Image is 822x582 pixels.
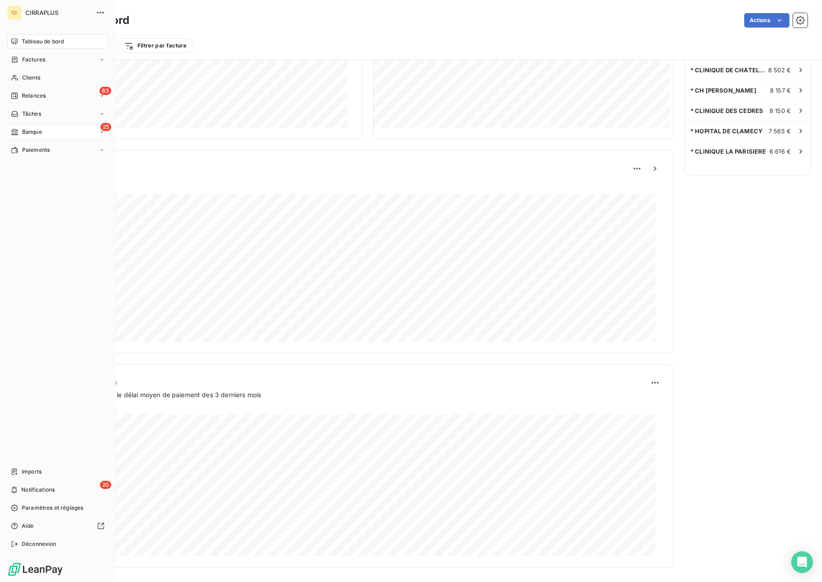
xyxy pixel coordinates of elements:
a: Factures [7,52,108,67]
a: Aide [7,519,108,533]
span: 25 [100,123,111,131]
span: Notifications [21,486,55,494]
a: Paramètres et réglages [7,501,108,515]
span: * CH [PERSON_NAME] [690,87,756,94]
span: 20 [100,481,111,489]
a: Clients [7,70,108,85]
span: 6 616 € [770,148,791,155]
span: 83 [100,87,111,95]
span: Tableau de bord [22,38,64,46]
span: * CLINIQUE LA PARISIERE [690,148,766,155]
a: 25Banque [7,125,108,139]
span: 7 565 € [769,127,791,135]
span: Tâches [22,110,41,118]
span: Clients [22,74,40,82]
span: Relances [22,92,46,100]
div: CI [7,5,22,20]
span: Prévisionnel basé sur le délai moyen de paiement des 3 derniers mois [51,390,261,399]
span: 8 157 € [770,87,791,94]
span: Déconnexion [22,540,57,548]
span: * CLINIQUE DES CEDRES [690,107,763,114]
span: Paramètres et réglages [22,504,83,512]
span: CIRRAPLUS [25,9,90,16]
span: Factures [22,56,45,64]
span: 8 502 € [768,66,791,74]
span: Imports [22,468,42,476]
span: Banque [22,128,42,136]
button: Filtrer par facture [118,38,192,53]
button: Actions [744,13,789,28]
a: 83Relances [7,89,108,103]
span: * HOPITAL DE CLAMECY [690,127,763,135]
div: Open Intercom Messenger [791,551,813,573]
span: Aide [22,522,34,530]
span: 8 150 € [770,107,791,114]
img: Logo LeanPay [7,562,63,577]
a: Paiements [7,143,108,157]
span: * CLINIQUE DE CHATELLERAULT [690,66,768,74]
span: Paiements [22,146,50,154]
a: Tableau de bord [7,34,108,49]
a: Imports [7,465,108,479]
a: Tâches [7,107,108,121]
